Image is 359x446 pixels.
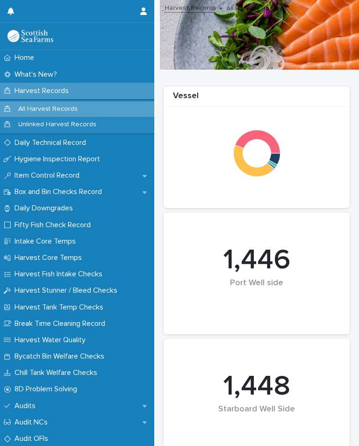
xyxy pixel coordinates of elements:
[179,404,334,434] div: Starboard Well Side
[226,2,287,13] p: All Harvest Records
[7,30,53,42] img: mMrefqRFQpe26GRNOUkG
[11,352,112,361] p: Bycatch Bin Welfare Checks
[11,187,109,196] p: Box and Bin Checks Record
[179,278,334,308] div: Port Well side
[11,204,80,213] p: Daily Downgrades
[164,91,350,107] div: Vessel
[11,86,76,95] p: Harvest Records
[11,253,89,262] p: Harvest Core Temps
[11,70,65,79] p: What's New?
[11,336,93,345] p: Harvest Water Quality
[11,303,111,312] p: Harvest Tank Temp Checks
[11,138,93,147] p: Daily Technical Record
[11,319,113,328] p: Break Time Cleaning Record
[165,2,216,13] a: Harvest Records
[11,286,125,295] p: Harvest Stunner / Bleed Checks
[11,221,98,230] p: Fifty Fish Check Record
[179,244,334,277] div: 1,446
[11,237,83,246] p: Intake Core Temps
[11,434,56,443] p: Audit OFIs
[179,370,334,403] div: 1,448
[11,418,55,427] p: Audit NCs
[11,121,104,129] p: Unlinked Harvest Records
[11,270,110,279] p: Harvest Fish Intake Checks
[11,171,87,180] p: Item Control Record
[11,368,105,377] p: Chill Tank Welfare Checks
[11,53,42,62] p: Home
[11,402,43,410] p: Audits
[11,385,85,394] p: 8D Problem Solving
[11,105,85,113] p: All Harvest Records
[11,155,108,164] p: Hygiene Inspection Report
